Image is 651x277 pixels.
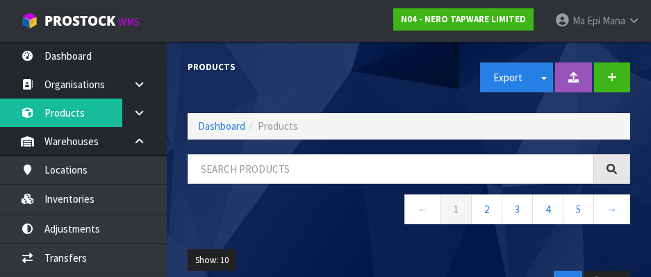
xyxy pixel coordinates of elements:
[593,194,630,224] a: →
[21,12,38,29] img: cube-alt.png
[572,14,600,27] span: Ma Epi
[188,62,399,72] h1: Products
[258,119,298,133] span: Products
[502,194,533,224] a: 3
[480,62,536,92] button: Export
[563,194,594,224] a: 5
[188,154,594,184] input: Search products
[188,249,236,271] button: Show: 10
[471,194,502,224] a: 2
[188,194,630,228] nav: Page navigation
[532,194,563,224] a: 4
[44,12,115,30] span: ProStock
[393,8,534,31] a: N04 - NERO TAPWARE LIMITED
[198,119,245,133] a: Dashboard
[440,194,472,224] a: 1
[401,13,526,25] strong: N04 - NERO TAPWARE LIMITED
[602,14,625,27] span: Mana
[404,194,441,224] a: ←
[118,15,140,28] small: WMS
